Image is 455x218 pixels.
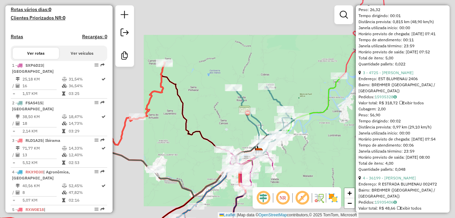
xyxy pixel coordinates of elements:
i: % de utilização do peso [62,146,67,150]
td: / [12,120,15,127]
a: Nova sessão e pesquisa [118,8,131,23]
h4: Recargas: 0 [82,34,107,40]
a: 15935328 [375,94,397,99]
td: 03:29 [68,128,101,134]
button: Ver rotas [13,48,59,59]
td: = [12,197,15,204]
span: Exibir rótulo [294,190,310,206]
td: 5,07 KM [22,197,62,204]
td: / [12,189,15,196]
span: − [347,199,352,207]
div: Quantidade pallets: 0,048 [359,166,447,172]
td: 71,77 KM [22,145,62,152]
i: Total de Atividades [16,121,20,125]
td: 13 [22,152,62,158]
td: 5,52 KM [22,159,62,166]
td: 2,14 KM [22,128,62,134]
td: = [12,128,15,134]
span: FSA5415 [25,100,42,105]
td: 02:53 [68,159,101,166]
div: Tempo dirigindo: 00:01 [359,13,447,19]
a: Zoom out [344,198,354,208]
i: Tempo total em rota [62,198,65,202]
a: 4 - 36199 - [PERSON_NAME] [363,175,416,180]
img: serra [239,105,251,117]
span: | [237,213,238,217]
td: 52,45% [68,182,101,189]
span: 3 - [12,138,60,143]
button: Ver veículos [59,48,105,59]
td: 16 [22,83,62,89]
i: Rota otimizada [102,184,106,188]
a: 15935406 [375,200,397,205]
td: 18 [22,120,62,127]
div: Distância prevista: 0,97 km (29,10 km/h) [359,124,447,130]
i: Distância Total [16,184,20,188]
td: / [12,83,15,89]
span: RKX9D30 [25,169,43,174]
i: Observações [393,200,397,204]
div: Bairro: BREHMER ([GEOGRAPHIC_DATA] / [GEOGRAPHIC_DATA]) [359,82,447,94]
i: % de utilização do peso [62,115,67,119]
td: 40,56 KM [22,182,62,189]
em: Rota exportada [101,63,105,67]
div: Horário previsto de saída: [DATE] 07:52 [359,49,447,55]
span: Exibir todos [399,100,424,105]
div: Tempo dirigindo: 00:02 [359,118,447,124]
div: Quantidade pallets: 0,022 [359,61,447,67]
i: Total de Atividades [16,190,20,195]
td: 03:25 [68,90,101,97]
td: 1,57 KM [22,90,62,97]
i: % de utilização da cubagem [62,121,67,125]
div: Endereço: R ESTRADA BLUMENAU 002472 [359,181,447,187]
i: Distância Total [16,146,20,150]
div: Distância prevista: 0,815 km (48,90 km/h) [359,19,447,25]
img: Exibir/Ocultar setores [328,193,338,203]
td: 18,47% [68,113,101,120]
i: Observações [393,95,397,99]
div: Horário previsto de chegada: [DATE] 07:54 [359,136,447,142]
i: Total de Atividades [16,84,20,88]
td: 14,73% [68,120,101,127]
em: Rota exportada [101,138,105,142]
td: = [12,159,15,166]
i: Tempo total em rota [62,129,65,133]
i: % de utilização da cubagem [62,153,67,157]
div: Janela utilizada início: 00:00 [359,25,447,31]
span: RXW0E18 [25,207,44,212]
div: Bairro: BREHMER ([GEOGRAPHIC_DATA] / [GEOGRAPHIC_DATA]) [359,187,447,199]
div: Valor total: R$ 48,66 [359,205,447,211]
span: | Ibirama [43,138,60,143]
td: 25,18 KM [22,76,62,83]
span: 2 - [12,100,54,111]
a: 3 - 4725 - [PERSON_NAME] [363,70,413,75]
td: 02:16 [68,197,101,204]
td: 8 [22,189,62,196]
img: Incobel Rio do Sul [255,148,263,157]
span: Ocultar deslocamento [255,190,271,206]
strong: 0 [49,6,51,12]
h4: Clientes Priorizados NR: [11,15,107,21]
i: % de utilização da cubagem [62,190,67,195]
em: Opções [94,207,99,211]
h4: Rotas [11,34,23,40]
i: Tempo total em rota [62,161,65,165]
em: Rota exportada [101,170,105,174]
div: Janela utilizada término: 23:59 [359,148,447,154]
span: Exibir todos [397,206,421,211]
div: Horário previsto de saída: [DATE] 08:00 [359,154,447,160]
em: Opções [94,101,99,105]
div: Cubagem: 0,42 [359,211,447,217]
td: = [12,90,15,97]
i: Total de Atividades [16,153,20,157]
div: Valor total: R$ 318,72 [359,100,447,106]
i: Rota otimizada [102,115,106,119]
a: Exportar sessão [118,26,131,41]
i: Distância Total [16,115,20,119]
div: Tempo de atendimento: 00:06 [359,70,447,172]
span: Ocultar NR [275,190,291,206]
i: % de utilização do peso [62,77,67,81]
img: Fluxo de ruas [314,193,324,203]
div: Cubagem: 2,00 [359,106,447,112]
span: SXP6D23 [25,63,43,68]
